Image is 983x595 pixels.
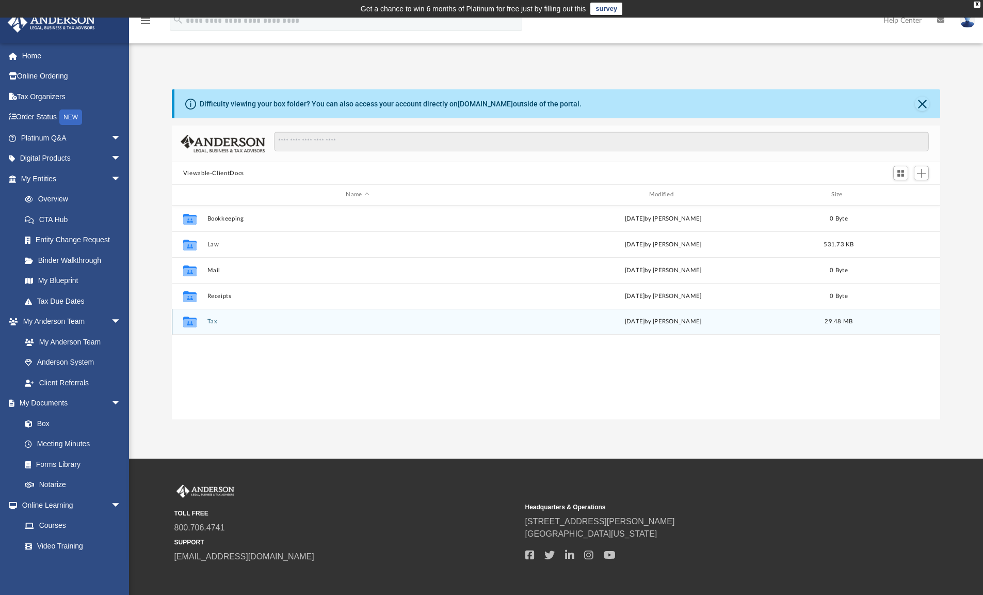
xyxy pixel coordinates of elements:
[893,166,909,180] button: Switch to Grid View
[14,454,126,475] a: Forms Library
[14,291,137,311] a: Tax Due Dates
[7,66,137,87] a: Online Ordering
[525,503,869,512] small: Headquarters & Operations
[512,190,814,199] div: Modified
[111,148,132,169] span: arrow_drop_down
[14,475,132,495] a: Notarize
[361,3,586,15] div: Get a chance to win 6 months of Platinum for free just by filling out this
[590,3,622,15] a: survey
[7,45,137,66] a: Home
[512,265,813,275] div: [DATE] by [PERSON_NAME]
[14,332,126,352] a: My Anderson Team
[14,515,132,536] a: Courses
[14,271,132,291] a: My Blueprint
[864,190,936,199] div: id
[7,311,132,332] a: My Anderson Teamarrow_drop_down
[14,372,132,393] a: Client Referrals
[207,293,508,300] button: Receipts
[915,97,929,111] button: Close
[14,209,137,230] a: CTA Hub
[7,168,137,189] a: My Entitiesarrow_drop_down
[7,393,132,414] a: My Documentsarrow_drop_down
[206,190,508,199] div: Name
[207,241,508,248] button: Law
[207,267,508,274] button: Mail
[183,169,244,178] button: Viewable-ClientDocs
[174,523,225,532] a: 800.706.4741
[458,100,513,108] a: [DOMAIN_NAME]
[176,190,202,199] div: id
[825,319,852,324] span: 29.48 MB
[830,267,848,273] span: 0 Byte
[7,495,132,515] a: Online Learningarrow_drop_down
[111,128,132,149] span: arrow_drop_down
[111,393,132,414] span: arrow_drop_down
[174,552,314,561] a: [EMAIL_ADDRESS][DOMAIN_NAME]
[7,128,137,148] a: Platinum Q&Aarrow_drop_down
[139,14,152,27] i: menu
[525,529,657,538] a: [GEOGRAPHIC_DATA][US_STATE]
[914,166,929,180] button: Add
[14,536,126,556] a: Video Training
[818,190,859,199] div: Size
[14,189,137,210] a: Overview
[830,215,848,221] span: 0 Byte
[512,291,813,301] div: [DATE] by [PERSON_NAME]
[207,215,508,222] button: Bookkeeping
[14,413,126,434] a: Box
[174,509,518,518] small: TOLL FREE
[7,107,137,128] a: Order StatusNEW
[274,132,929,151] input: Search files and folders
[111,495,132,516] span: arrow_drop_down
[14,434,132,455] a: Meeting Minutes
[830,293,848,299] span: 0 Byte
[172,14,184,25] i: search
[525,517,675,526] a: [STREET_ADDRESS][PERSON_NAME]
[7,148,137,169] a: Digital Productsarrow_drop_down
[172,206,941,420] div: grid
[7,86,137,107] a: Tax Organizers
[512,240,813,249] div: [DATE] by [PERSON_NAME]
[207,318,508,325] button: Tax
[974,2,980,8] div: close
[14,352,132,373] a: Anderson System
[5,12,98,33] img: Anderson Advisors Platinum Portal
[960,13,975,28] img: User Pic
[14,556,132,577] a: Resources
[139,20,152,27] a: menu
[174,538,518,547] small: SUPPORT
[111,311,132,333] span: arrow_drop_down
[14,250,137,271] a: Binder Walkthrough
[200,99,582,109] div: Difficulty viewing your box folder? You can also access your account directly on outside of the p...
[14,230,137,250] a: Entity Change Request
[174,484,236,498] img: Anderson Advisors Platinum Portal
[824,241,853,247] span: 531.73 KB
[512,214,813,223] div: [DATE] by [PERSON_NAME]
[512,317,813,326] div: [DATE] by [PERSON_NAME]
[59,109,82,125] div: NEW
[111,168,132,190] span: arrow_drop_down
